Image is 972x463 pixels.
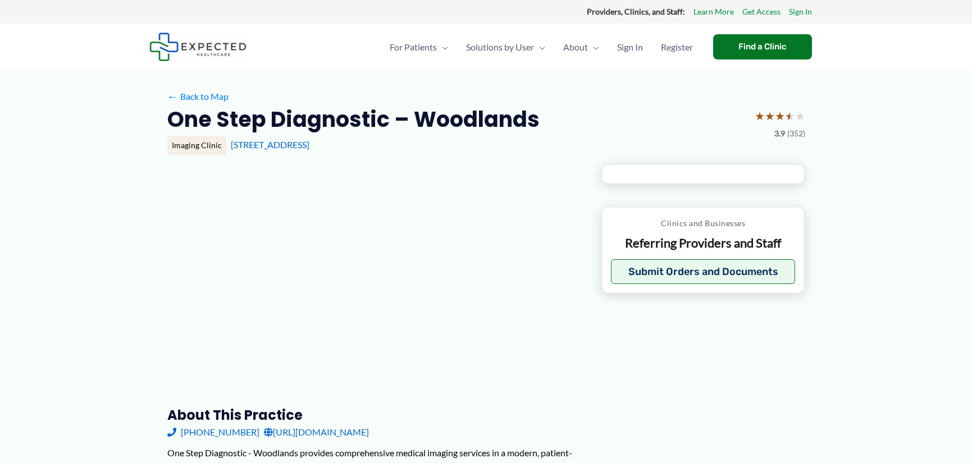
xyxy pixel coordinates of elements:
h2: One Step Diagnostic – Woodlands [167,106,540,133]
span: Menu Toggle [534,27,545,67]
a: Find a Clinic [713,34,812,59]
span: Register [661,27,693,67]
span: Menu Toggle [437,27,448,67]
a: Sign In [789,4,812,19]
button: Submit Orders and Documents [611,259,796,284]
span: Sign In [617,27,643,67]
span: ★ [795,106,805,126]
a: [PHONE_NUMBER] [167,424,259,441]
a: AboutMenu Toggle [554,27,608,67]
nav: Primary Site Navigation [381,27,702,67]
a: For PatientsMenu Toggle [381,27,457,67]
span: ★ [775,106,785,126]
a: [STREET_ADDRESS] [231,139,309,150]
p: Referring Providers and Staff [611,235,796,251]
a: Register [652,27,702,67]
span: ★ [755,106,765,126]
a: Solutions by UserMenu Toggle [457,27,554,67]
a: Sign In [608,27,652,67]
span: (352) [787,126,805,141]
p: Clinics and Businesses [611,216,796,231]
strong: Providers, Clinics, and Staff: [587,7,685,16]
span: About [563,27,588,67]
a: Learn More [693,4,734,19]
span: For Patients [390,27,437,67]
span: 3.9 [774,126,785,141]
span: ← [167,91,178,102]
img: Expected Healthcare Logo - side, dark font, small [149,33,247,61]
span: ★ [765,106,775,126]
span: Solutions by User [466,27,534,67]
div: Imaging Clinic [167,136,226,155]
a: ←Back to Map [167,88,229,105]
h3: About this practice [167,406,583,424]
a: Get Access [742,4,781,19]
a: [URL][DOMAIN_NAME] [264,424,369,441]
span: ★ [785,106,795,126]
span: Menu Toggle [588,27,599,67]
